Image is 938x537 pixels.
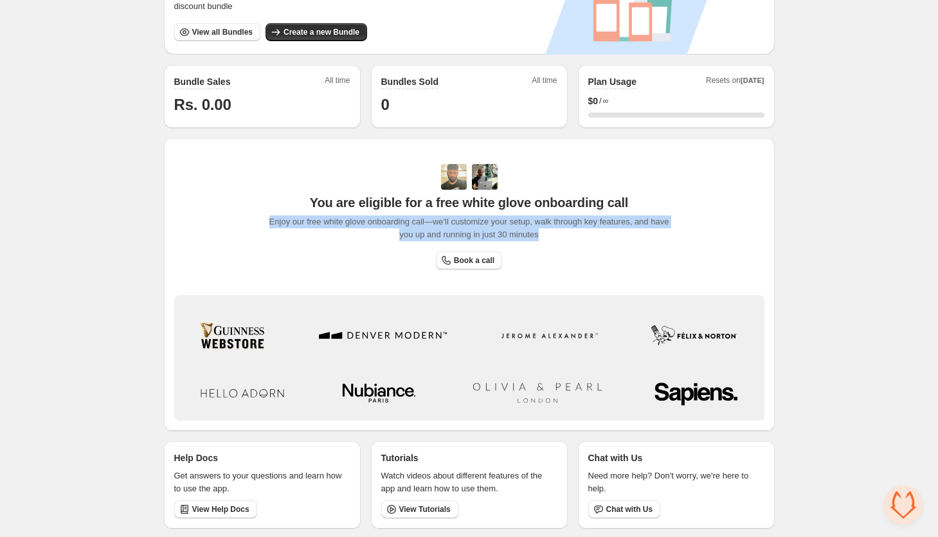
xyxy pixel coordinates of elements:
p: Tutorials [381,451,419,464]
span: All time [532,75,557,89]
span: [DATE] [741,77,764,84]
span: Book a call [454,255,494,266]
p: Chat with Us [588,451,643,464]
h2: Plan Usage [588,75,636,88]
span: Create a new Bundle [284,27,359,37]
span: You are eligible for a free white glove onboarding call [310,195,628,210]
span: Enjoy our free white glove onboarding call—we'll customize your setup, walk through key features,... [262,215,676,241]
span: Chat with Us [606,504,653,514]
span: ∞ [603,96,609,106]
button: Chat with Us [588,500,661,518]
a: View Tutorials [381,500,458,518]
p: Need more help? Don't worry, we're here to help. [588,469,764,495]
button: Create a new Bundle [266,23,367,41]
h1: Rs. 0.00 [174,95,350,115]
span: View Help Docs [192,504,249,514]
h1: 0 [381,95,557,115]
p: Watch videos about different features of the app and learn how to use them. [381,469,557,495]
span: Resets on [706,75,764,89]
span: View Tutorials [399,504,451,514]
h2: Bundles Sold [381,75,438,88]
img: Adi [441,164,467,190]
a: Book a call [436,251,502,269]
p: Help Docs [174,451,218,464]
div: Open chat [884,486,923,524]
div: / [588,95,764,107]
p: Get answers to your questions and learn how to use the app. [174,469,350,495]
img: Prakhar [472,164,498,190]
h2: Bundle Sales [174,75,231,88]
a: View Help Docs [174,500,257,518]
button: View all Bundles [174,23,260,41]
span: All time [325,75,350,89]
span: View all Bundles [192,27,253,37]
span: $ 0 [588,95,599,107]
